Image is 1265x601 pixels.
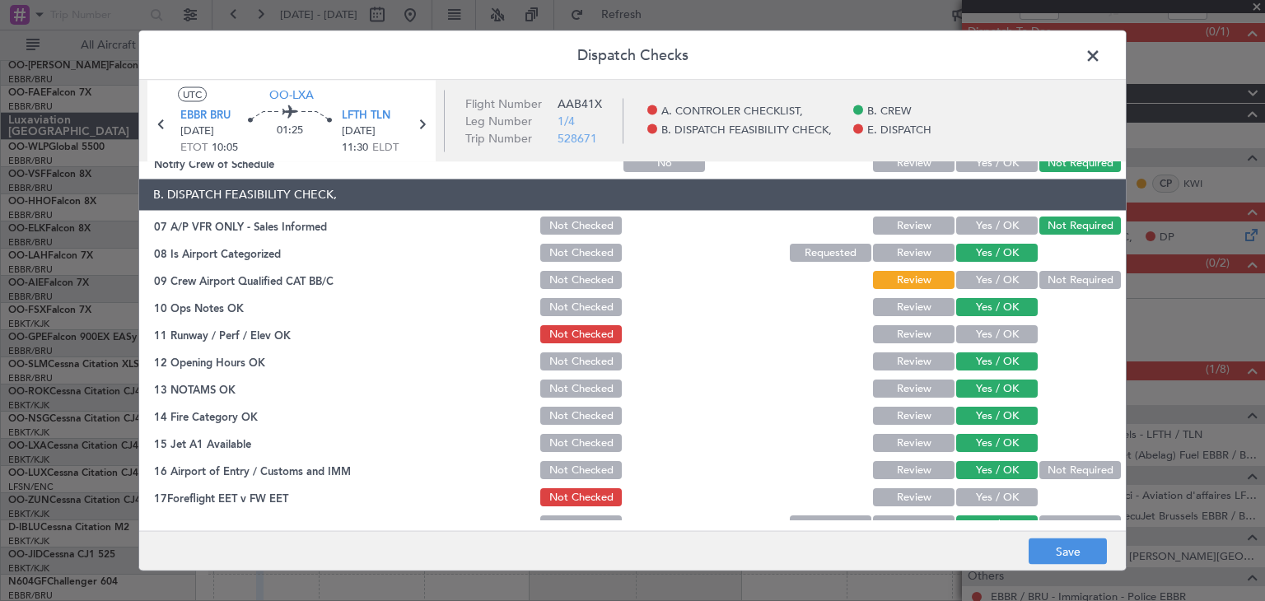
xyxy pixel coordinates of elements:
[956,462,1038,480] button: Yes / OK
[956,408,1038,426] button: Yes / OK
[956,516,1038,534] button: Yes / OK
[956,155,1038,173] button: Yes / OK
[1039,217,1121,235] button: Not Required
[956,489,1038,507] button: Yes / OK
[1039,462,1121,480] button: Not Required
[956,435,1038,453] button: Yes / OK
[139,31,1126,81] header: Dispatch Checks
[1039,155,1121,173] button: Not Required
[956,272,1038,290] button: Yes / OK
[1039,516,1121,534] button: Not Required
[956,299,1038,317] button: Yes / OK
[956,245,1038,263] button: Yes / OK
[956,380,1038,398] button: Yes / OK
[956,353,1038,371] button: Yes / OK
[1039,272,1121,290] button: Not Required
[956,217,1038,235] button: Yes / OK
[956,326,1038,344] button: Yes / OK
[1029,538,1107,565] button: Save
